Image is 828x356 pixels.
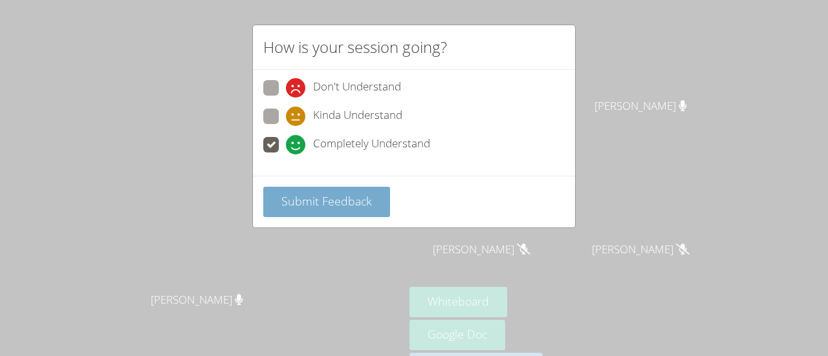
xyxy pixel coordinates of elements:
span: Submit Feedback [281,193,372,209]
h2: How is your session going? [263,36,447,59]
span: Kinda Understand [313,107,402,126]
button: Submit Feedback [263,187,390,217]
span: Don't Understand [313,78,401,98]
span: Completely Understand [313,135,430,154]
